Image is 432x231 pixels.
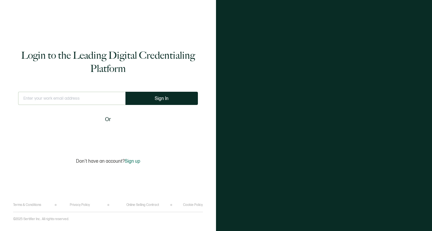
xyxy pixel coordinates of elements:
button: Sign In [125,92,198,105]
p: ©2025 Sertifier Inc.. All rights reserved. [13,217,69,221]
iframe: Sign in with Google Button [67,128,149,143]
span: Or [105,115,111,124]
span: Sign In [155,96,169,101]
span: Sign up [125,158,140,164]
a: Terms & Conditions [13,203,41,207]
a: Privacy Policy [70,203,90,207]
h1: Login to the Leading Digital Credentialing Platform [18,49,198,75]
p: Don't have an account? [76,158,140,164]
input: Enter your work email address [18,92,125,105]
a: Cookie Policy [183,203,203,207]
a: Online Selling Contract [126,203,159,207]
